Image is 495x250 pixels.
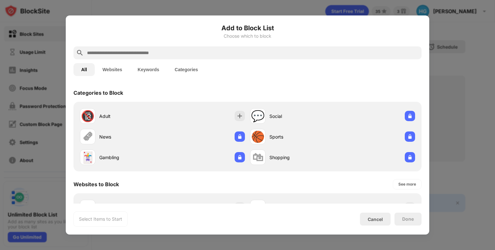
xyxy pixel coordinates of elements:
[73,23,422,33] h6: Add to Block List
[167,63,206,76] button: Categories
[251,130,265,143] div: 🏀
[99,113,162,120] div: Adult
[73,34,422,39] div: Choose which to block
[99,154,162,161] div: Gambling
[251,110,265,123] div: 💬
[73,90,123,96] div: Categories to Block
[368,216,383,222] div: Cancel
[76,49,84,57] img: search.svg
[82,130,93,143] div: 🗞
[269,154,333,161] div: Shopping
[79,216,122,222] div: Select Items to Start
[269,133,333,140] div: Sports
[81,110,94,123] div: 🔞
[398,181,416,187] div: See more
[81,151,94,164] div: 🃏
[73,63,95,76] button: All
[130,63,167,76] button: Keywords
[402,216,414,222] div: Done
[269,113,333,120] div: Social
[99,133,162,140] div: News
[252,151,263,164] div: 🛍
[73,181,119,187] div: Websites to Block
[95,63,130,76] button: Websites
